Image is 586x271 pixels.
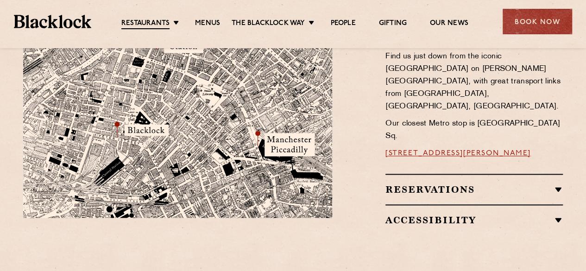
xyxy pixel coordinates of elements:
[330,19,355,28] a: People
[385,214,563,226] h2: Accessibility
[379,19,407,28] a: Gifting
[232,19,305,28] a: The Blacklock Way
[503,9,572,34] div: Book Now
[385,184,563,195] h2: Reservations
[14,15,91,28] img: BL_Textured_Logo-footer-cropped.svg
[195,19,220,28] a: Menus
[385,53,561,110] span: Find us just down from the iconic [GEOGRAPHIC_DATA] on [PERSON_NAME][GEOGRAPHIC_DATA], with great...
[430,19,468,28] a: Our News
[385,150,531,157] a: [STREET_ADDRESS][PERSON_NAME]
[121,19,170,29] a: Restaurants
[385,120,560,140] span: Our closest Metro stop is [GEOGRAPHIC_DATA] Sq.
